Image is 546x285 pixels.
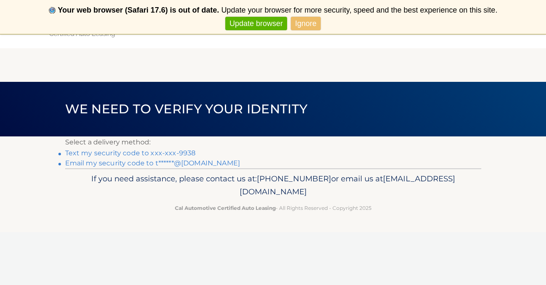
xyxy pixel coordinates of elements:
p: - All Rights Reserved - Copyright 2025 [71,204,476,212]
a: Text my security code to xxx-xxx-9938 [65,149,196,157]
p: Select a delivery method: [65,136,481,148]
a: Ignore [291,17,321,31]
p: If you need assistance, please contact us at: or email us at [71,172,476,199]
a: Email my security code to t******@[DOMAIN_NAME] [65,159,240,167]
span: [PHONE_NUMBER] [257,174,331,183]
b: Your web browser (Safari 17.6) is out of date. [58,6,219,14]
a: Update browser [225,17,287,31]
strong: Cal Automotive Certified Auto Leasing [175,205,276,211]
span: We need to verify your identity [65,101,308,117]
span: Update your browser for more security, speed and the best experience on this site. [221,6,497,14]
